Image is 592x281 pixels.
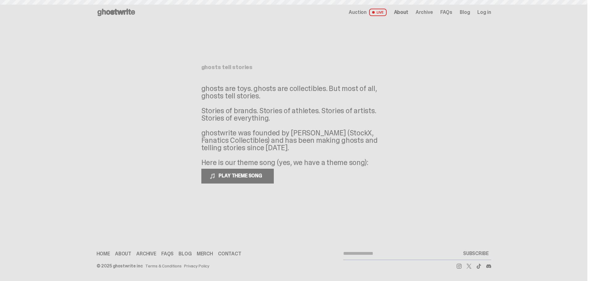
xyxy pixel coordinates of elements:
[394,10,408,15] a: About
[197,251,213,256] a: Merch
[97,251,110,256] a: Home
[416,10,433,15] a: Archive
[161,251,174,256] a: FAQs
[460,10,470,15] a: Blog
[216,172,266,179] span: PLAY THEME SONG
[136,251,156,256] a: Archive
[97,264,143,268] div: © 2025 ghostwrite inc
[218,251,241,256] a: Contact
[440,10,452,15] a: FAQs
[201,64,386,70] h1: ghosts tell stories
[369,9,387,16] span: LIVE
[179,251,191,256] a: Blog
[184,264,209,268] a: Privacy Policy
[201,169,274,184] button: PLAY THEME SONG
[461,247,491,260] button: SUBSCRIBE
[115,251,131,256] a: About
[477,10,491,15] a: Log in
[201,85,386,166] p: ghosts are toys. ghosts are collectibles. But most of all, ghosts tell stories. Stories of brands...
[349,9,386,16] a: Auction LIVE
[145,264,182,268] a: Terms & Conditions
[349,10,367,15] span: Auction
